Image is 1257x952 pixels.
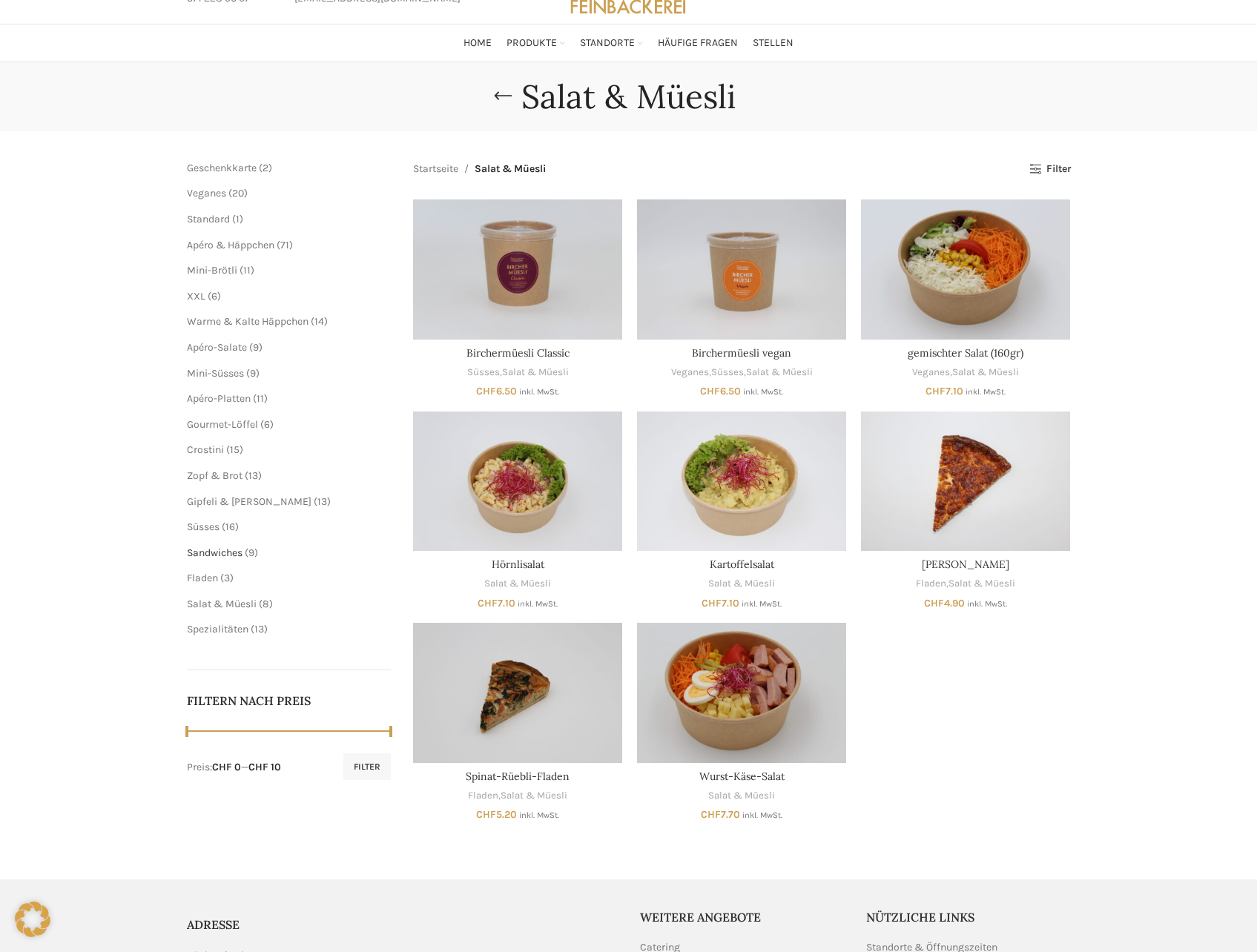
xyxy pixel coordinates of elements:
a: Gipfeli & [PERSON_NAME] [187,495,311,508]
h1: Salat & Müesli [521,77,736,116]
div: , [861,366,1070,380]
a: Produkte [507,28,565,58]
div: , [413,789,622,803]
span: 16 [225,520,235,533]
small: inkl. MwSt. [742,599,782,609]
a: Warme & Kalte Häppchen [187,315,309,328]
a: Geschenkkarte [187,162,257,174]
h5: Nützliche Links [866,909,1071,925]
a: Süsses [467,366,500,380]
span: Produkte [507,36,557,50]
span: 3 [224,572,230,584]
span: 20 [232,187,244,199]
span: ADRESSE [187,917,240,932]
span: 9 [253,341,259,354]
a: Mini-Süsses [187,367,244,380]
a: Veganes [187,187,226,199]
bdi: 5.20 [476,808,517,821]
a: Sandwiches [187,546,243,559]
bdi: 7.10 [702,597,739,609]
span: CHF [701,808,721,821]
small: inkl. MwSt. [967,599,1007,609]
span: 71 [280,239,289,251]
a: Apéro-Salate [187,341,247,354]
small: inkl. MwSt. [519,387,559,397]
a: Startseite [413,161,458,177]
a: Süsses [711,366,744,380]
bdi: 6.50 [476,385,517,397]
a: Salat & Müesli [708,789,775,803]
a: Käse-Fladen [861,411,1070,551]
a: Fladen [468,789,498,803]
a: Kartoffelsalat [710,558,774,571]
a: Apéro & Häppchen [187,239,274,251]
small: inkl. MwSt. [519,810,559,820]
span: 11 [243,264,251,277]
a: Stellen [753,28,794,58]
a: Salat & Müesli [502,366,569,380]
span: CHF [476,808,496,821]
a: Filter [1029,163,1070,176]
a: Häufige Fragen [658,28,738,58]
span: CHF [926,385,946,397]
small: inkl. MwSt. [742,810,782,820]
a: Go back [484,82,521,111]
bdi: 7.70 [701,808,740,821]
bdi: 6.50 [700,385,741,397]
span: CHF [702,597,722,609]
a: Salat & Müesli [952,366,1019,380]
a: Salat & Müesli [948,577,1015,591]
small: inkl. MwSt. [966,387,1006,397]
h5: Filtern nach Preis [187,692,392,709]
a: Fladen [916,577,946,591]
div: , , [637,366,846,380]
bdi: 4.90 [924,597,965,609]
span: 15 [230,443,240,456]
span: CHF 0 [212,761,241,773]
span: 13 [254,623,264,635]
span: Home [463,36,492,50]
bdi: 7.10 [926,385,963,397]
span: 9 [250,367,256,380]
a: Spinat-Rüebli-Fladen [413,623,622,762]
a: Spinat-Rüebli-Fladen [466,770,570,783]
span: 14 [314,315,324,328]
span: 13 [317,495,327,508]
a: Crostini [187,443,224,456]
a: Süsses [187,520,220,533]
a: Standorte [580,28,643,58]
a: Standard [187,213,230,225]
span: Salat & Müesli [475,161,546,177]
span: XXL [187,290,205,303]
span: Fladen [187,572,218,584]
span: 6 [264,418,270,431]
a: gemischter Salat (160gr) [861,199,1070,339]
a: Hörnlisalat [492,558,544,571]
span: CHF [924,597,944,609]
span: CHF [476,385,496,397]
a: Apéro-Platten [187,392,251,405]
a: Zopf & Brot [187,469,243,482]
a: Wurst-Käse-Salat [637,623,846,762]
div: Preis: — [187,760,281,775]
span: Spezialitäten [187,623,248,635]
span: 6 [211,290,217,303]
a: Birchermüesli vegan [637,199,846,339]
small: inkl. MwSt. [743,387,783,397]
a: Mini-Brötli [187,264,237,277]
span: 13 [248,469,258,482]
a: Veganes [912,366,950,380]
a: Gourmet-Löffel [187,418,258,431]
a: Birchermüesli Classic [413,199,622,339]
span: 2 [263,162,268,174]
